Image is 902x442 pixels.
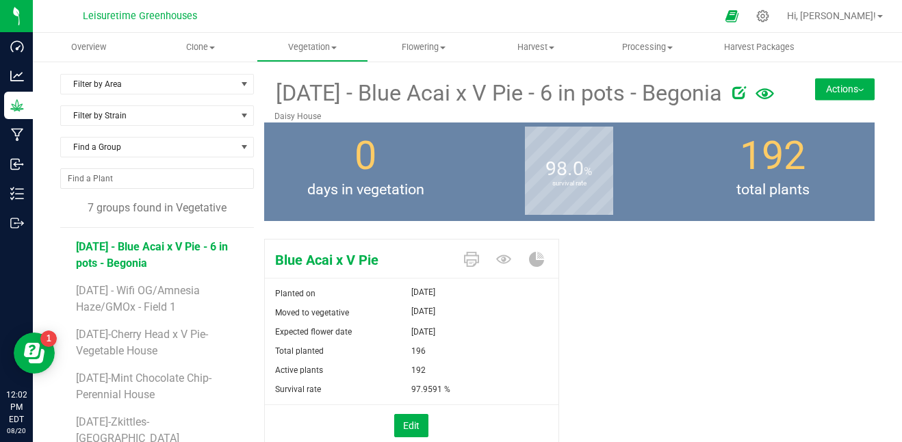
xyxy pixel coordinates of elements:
[787,10,876,21] span: Hi, [PERSON_NAME]!
[235,75,253,94] span: select
[275,308,349,317] span: Moved to vegetative
[53,41,125,53] span: Overview
[6,389,27,426] p: 12:02 PM EDT
[10,187,24,200] inline-svg: Inventory
[60,200,254,216] div: 7 groups found in Vegetative
[274,77,723,110] span: [DATE] - Blue Acai x V Pie - 6 in pots - Begonia
[144,33,256,62] a: Clone
[10,157,24,171] inline-svg: Inbound
[411,322,435,341] span: [DATE]
[591,33,703,62] a: Processing
[717,3,747,29] span: Open Ecommerce Menu
[275,385,321,394] span: Survival rate
[740,133,806,179] span: 192
[257,41,368,53] span: Vegetation
[6,426,27,436] p: 08/20
[274,110,763,122] p: Daisy House
[33,33,144,62] a: Overview
[411,341,426,361] span: 196
[480,41,591,53] span: Harvest
[61,106,236,125] span: Filter by Strain
[76,372,211,401] span: [DATE]-Mint Chocolate Chip-Perennial House
[275,346,324,356] span: Total planted
[671,179,874,201] span: total plants
[83,10,197,22] span: Leisuretime Greenhouses
[681,122,864,221] group-info-box: Total number of plants
[275,365,323,375] span: Active plants
[257,33,368,62] a: Vegetation
[754,10,771,23] div: Manage settings
[10,69,24,83] inline-svg: Analytics
[815,78,875,100] button: Actions
[480,33,591,62] a: Harvest
[411,361,426,380] span: 192
[76,328,208,357] span: [DATE]-Cherry Head x V Pie-Vegetable House
[40,330,57,347] iframe: Resource center unread badge
[411,303,435,320] span: [DATE]
[10,99,24,112] inline-svg: Grow
[355,133,376,179] span: 0
[61,169,253,188] input: NO DATA FOUND
[478,122,660,221] group-info-box: Survival rate
[61,138,236,157] span: Find a Group
[592,41,702,53] span: Processing
[368,33,480,62] a: Flowering
[704,33,815,62] a: Harvest Packages
[706,41,813,53] span: Harvest Packages
[145,41,255,53] span: Clone
[76,240,228,270] span: [DATE] - Blue Acai x V Pie - 6 in pots - Begonia
[10,40,24,53] inline-svg: Dashboard
[525,122,613,245] b: survival rate
[411,380,450,399] span: 97.9591 %
[10,216,24,230] inline-svg: Outbound
[275,327,352,337] span: Expected flower date
[274,122,457,221] group-info-box: Days in vegetation
[76,284,200,313] span: [DATE] - Wifi OG/Amnesia Haze/GMOx - Field 1
[369,41,479,53] span: Flowering
[14,333,55,374] iframe: Resource center
[411,284,435,300] span: [DATE]
[61,75,236,94] span: Filter by Area
[265,250,454,270] span: Blue Acai x V Pie
[394,414,428,437] button: Edit
[275,289,315,298] span: Planted on
[264,179,467,201] span: days in vegetation
[10,128,24,142] inline-svg: Manufacturing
